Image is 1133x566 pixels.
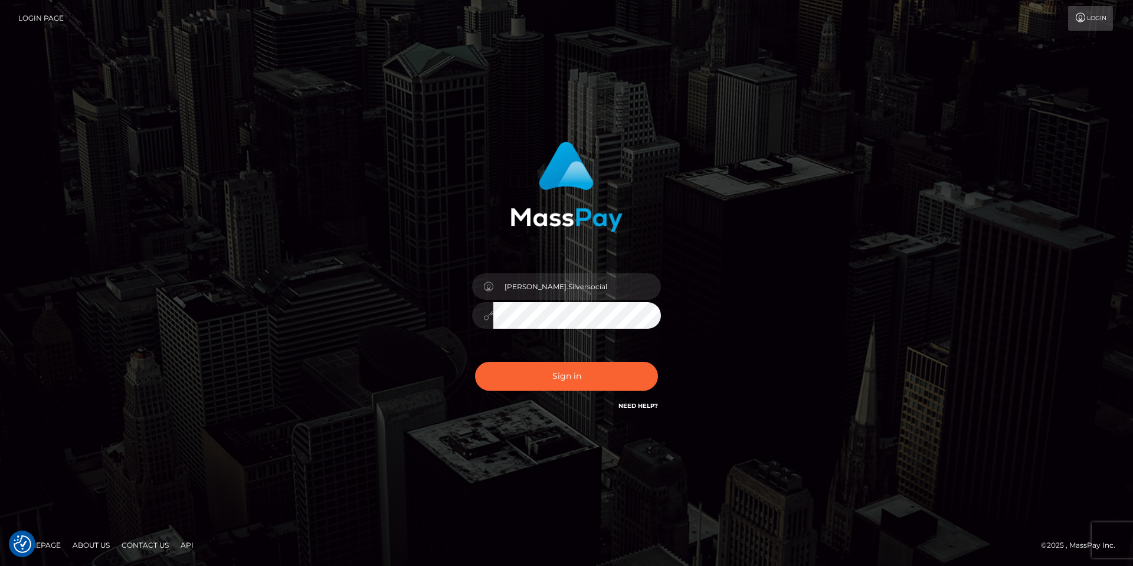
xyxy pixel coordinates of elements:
[618,402,658,410] a: Need Help?
[493,273,661,300] input: Username...
[14,535,31,553] button: Consent Preferences
[18,6,64,31] a: Login Page
[13,536,66,554] a: Homepage
[1068,6,1113,31] a: Login
[176,536,198,554] a: API
[117,536,173,554] a: Contact Us
[68,536,114,554] a: About Us
[475,362,658,391] button: Sign in
[14,535,31,553] img: Revisit consent button
[510,142,623,232] img: MassPay Login
[1041,539,1124,552] div: © 2025 , MassPay Inc.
